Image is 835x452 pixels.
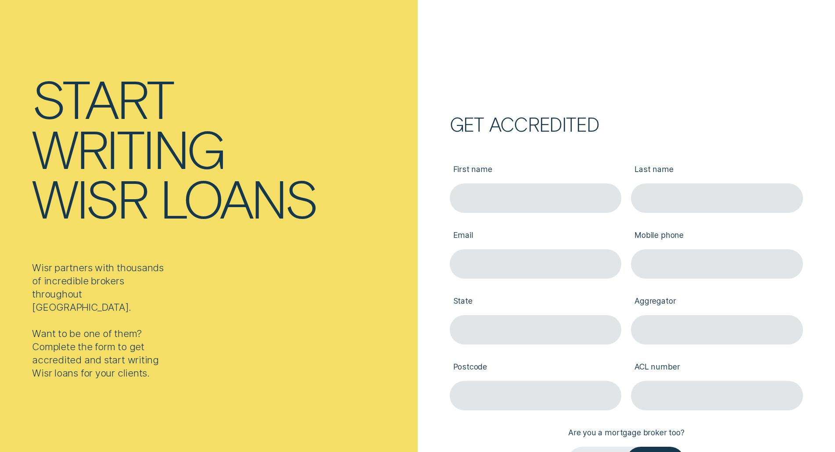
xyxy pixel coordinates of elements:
[450,117,803,131] h2: Get accredited
[631,288,803,315] label: Aggregator
[32,262,168,380] div: Wisr partners with thousands of incredible brokers throughout [GEOGRAPHIC_DATA]. Want to be one o...
[631,157,803,183] label: Last name
[32,73,173,123] div: Start
[631,222,803,249] label: Mobile phone
[32,172,147,222] div: Wisr
[631,354,803,381] label: ACL number
[450,354,621,381] label: Postcode
[450,288,621,315] label: State
[160,172,317,222] div: loans
[32,123,225,173] div: writing
[565,420,688,447] label: Are you a mortgage broker too?
[450,157,621,183] label: First name
[32,73,412,222] h1: Start writing Wisr loans
[450,222,621,249] label: Email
